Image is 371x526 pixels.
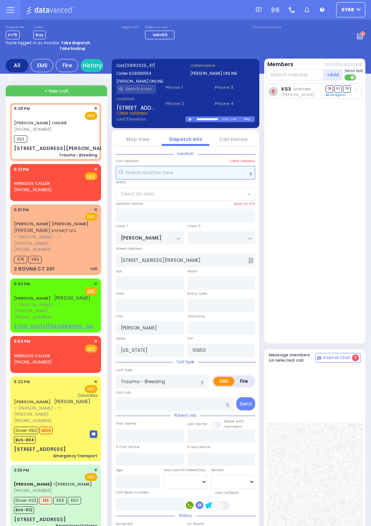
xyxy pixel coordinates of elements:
[267,69,324,80] input: Search member
[224,419,244,424] small: Share with
[117,63,181,68] label: Cad:
[14,265,55,273] div: 2 ROVNA CT 201
[325,60,362,68] button: Notifications
[187,269,198,274] label: Room
[125,63,155,68] span: [09182025_47]
[90,266,97,272] div: Fall
[14,481,55,487] span: [PERSON_NAME] -
[87,173,95,179] u: EMS
[116,246,143,251] label: Street Address
[116,444,140,450] label: P First Name
[126,136,150,142] a: Map View
[173,359,198,365] span: Call type
[33,25,46,30] label: Lines
[116,467,123,473] label: Age
[94,166,97,173] span: ✕
[94,467,97,473] span: ✕
[39,427,53,434] span: M139
[281,92,314,97] span: Hershel Lowy
[344,74,357,81] label: Turn off text
[165,101,205,107] span: Phone 2
[164,467,208,473] div: Year/Month/Week/Day
[116,490,149,495] label: Call back number
[117,104,156,110] span: [STREET_ADDRESS][PERSON_NAME]
[145,25,177,30] label: Medic on call
[344,68,363,74] span: Send text
[219,136,248,142] a: Call History
[14,106,30,111] span: 6:28 PM
[234,201,255,206] label: Save as POI
[14,207,29,213] span: 6:01 PM
[94,379,97,385] span: ✕
[14,436,36,444] span: BUS-904
[6,40,60,46] span: You're logged in as monitor.
[256,7,262,13] img: message.svg
[222,115,229,124] div: 0:00
[85,112,97,120] span: EMS
[230,158,255,164] label: Clear address
[85,473,97,481] span: EMS
[169,136,202,142] a: Dispatch info
[61,40,90,46] strong: Take dispatch
[317,356,321,360] img: comment-alt.png
[116,201,143,206] label: Location Name
[230,115,237,124] div: 1:09
[122,25,139,30] label: Night unit
[14,359,51,365] span: [PHONE_NUMBER]
[14,246,51,252] span: [PHONE_NUMBER]
[87,288,95,294] u: EMS
[234,377,254,386] label: Fire
[214,377,234,386] label: EMS
[53,453,97,459] div: Emergency Transport
[54,295,90,301] span: [PERSON_NAME]
[14,302,95,314] span: ר' [PERSON_NAME] - ר' [PERSON_NAME]
[14,487,51,494] span: [PHONE_NUMBER]
[326,85,333,93] span: DR
[26,5,76,15] img: Logo
[187,223,201,229] label: Cross 2
[117,79,181,84] label: [PERSON_NAME] ONLINE
[14,180,50,186] a: WIRELESS CALLER
[14,467,29,473] span: 3:36 PM
[59,152,97,158] div: Trauma - Bleeding
[14,427,38,434] span: Driver-K50
[14,135,27,143] span: K53
[14,234,95,246] span: ר' [PERSON_NAME] - ר' [PERSON_NAME]
[14,405,95,418] span: ר' [PERSON_NAME]' - ר' [PERSON_NAME]
[68,497,81,504] span: K60
[116,166,255,179] input: Search location here
[14,145,110,152] div: [STREET_ADDRESS][PERSON_NAME]
[336,2,365,17] button: ky68
[323,69,342,80] button: +Add
[215,101,254,107] span: Phone 4
[253,25,281,30] label: Fire units on call
[315,353,361,363] button: Internal Chat 0
[121,190,154,197] span: Select an area
[352,354,359,361] span: 0
[94,281,97,287] span: ✕
[87,346,95,351] u: EMS
[53,497,67,504] span: K58
[248,258,253,263] span: Other building occupants
[59,46,86,51] strong: Take backup
[14,506,34,514] span: BUS-912
[211,467,224,473] label: Gender
[117,116,186,122] label: Last 3 location
[116,223,128,229] label: Cross 1
[116,336,126,341] label: State
[236,397,255,410] button: Send
[343,85,351,93] span: TR
[267,60,293,68] button: Members
[14,446,66,453] div: [STREET_ADDRESS]
[14,167,29,172] span: 6:21 PM
[14,379,30,385] span: 5:22 PM
[293,86,311,92] span: unknown
[14,481,92,487] a: [PERSON_NAME]
[14,227,76,234] span: [PERSON_NAME] בערקאוויטש
[173,151,198,156] span: Location
[228,115,230,124] div: /
[54,398,90,405] span: [PERSON_NAME]
[224,424,242,429] span: members
[14,497,38,504] span: Driver-K23
[6,59,28,72] div: All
